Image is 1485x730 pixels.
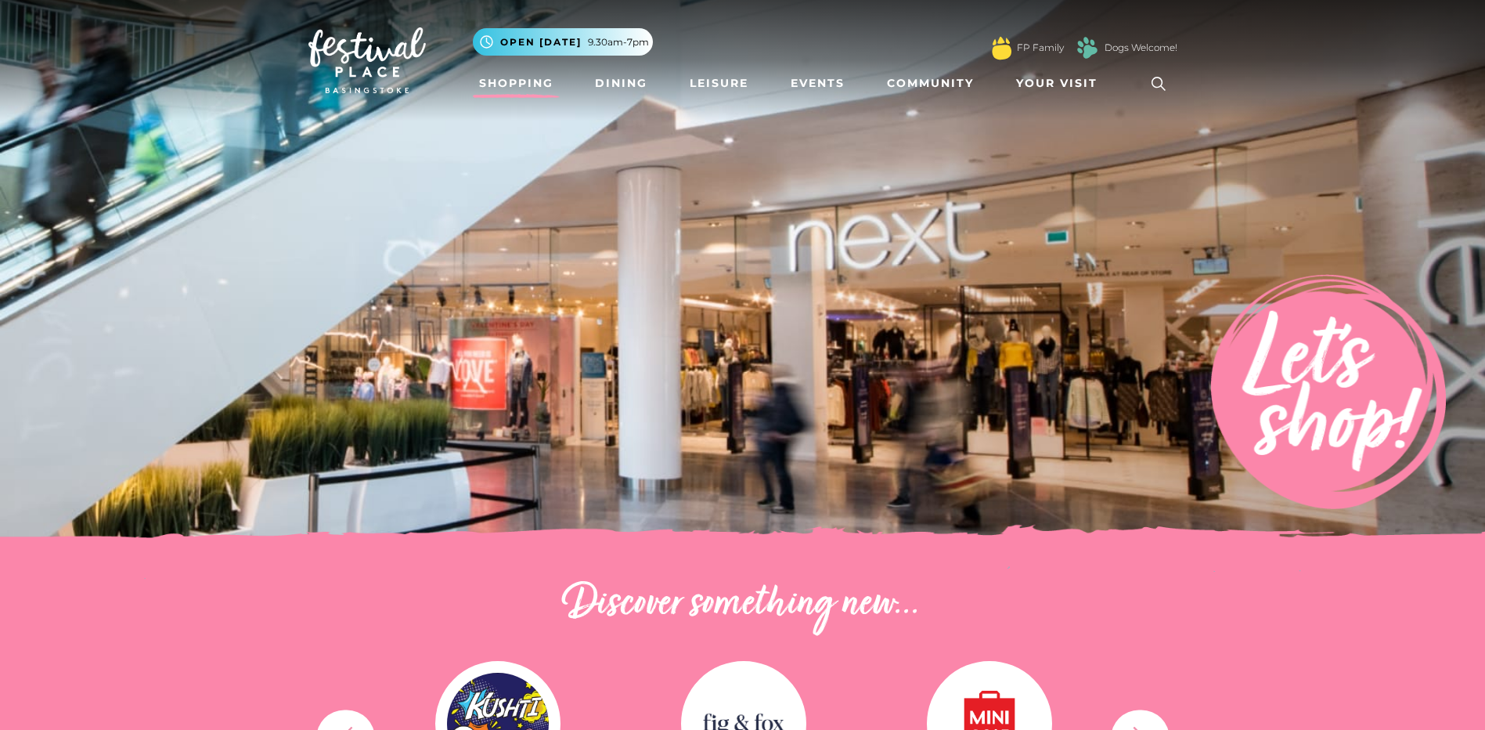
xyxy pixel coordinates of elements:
[308,580,1177,630] h2: Discover something new...
[1010,69,1112,98] a: Your Visit
[308,27,426,93] img: Festival Place Logo
[1017,41,1064,55] a: FP Family
[683,69,755,98] a: Leisure
[588,35,649,49] span: 9.30am-7pm
[881,69,980,98] a: Community
[1105,41,1177,55] a: Dogs Welcome!
[1016,75,1098,92] span: Your Visit
[473,69,560,98] a: Shopping
[784,69,851,98] a: Events
[589,69,654,98] a: Dining
[500,35,582,49] span: Open [DATE]
[473,28,653,56] button: Open [DATE] 9.30am-7pm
